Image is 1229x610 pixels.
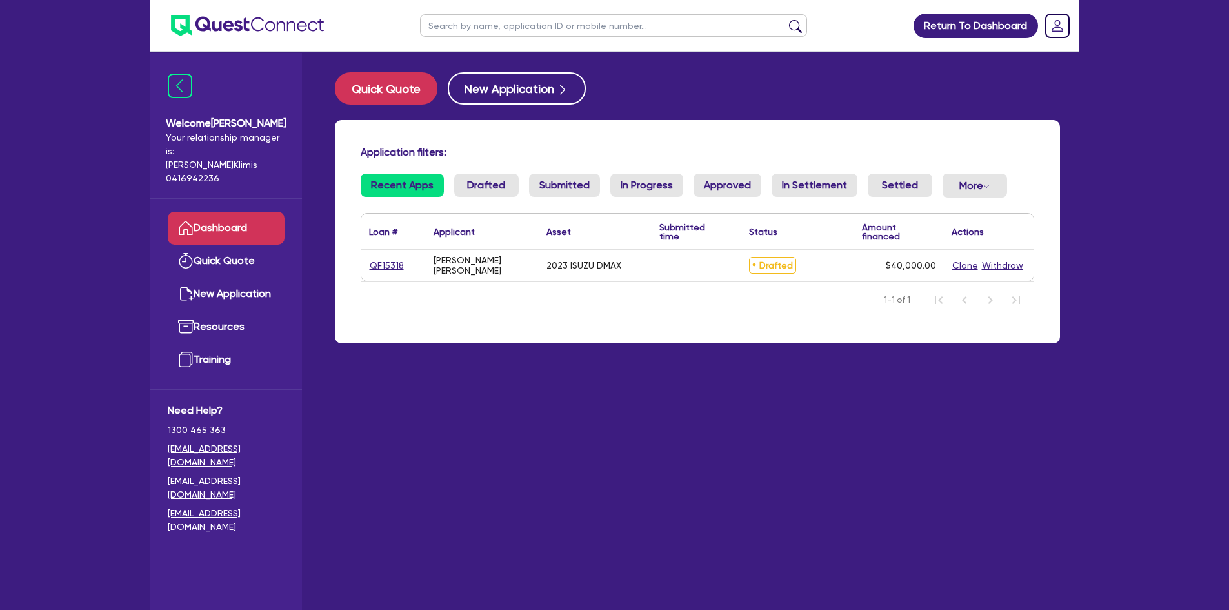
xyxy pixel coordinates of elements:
[952,258,979,273] button: Clone
[884,294,910,307] span: 1-1 of 1
[168,507,285,534] a: [EMAIL_ADDRESS][DOMAIN_NAME]
[977,287,1003,313] button: Next Page
[610,174,683,197] a: In Progress
[178,352,194,367] img: training
[952,287,977,313] button: Previous Page
[171,15,324,36] img: quest-connect-logo-blue
[168,278,285,310] a: New Application
[168,442,285,469] a: [EMAIL_ADDRESS][DOMAIN_NAME]
[168,403,285,418] span: Need Help?
[369,227,397,236] div: Loan #
[862,223,936,241] div: Amount financed
[868,174,932,197] a: Settled
[434,255,531,276] div: [PERSON_NAME] [PERSON_NAME]
[546,227,571,236] div: Asset
[361,174,444,197] a: Recent Apps
[1003,287,1029,313] button: Last Page
[361,146,1034,158] h4: Application filters:
[694,174,761,197] a: Approved
[749,227,777,236] div: Status
[166,116,286,131] span: Welcome [PERSON_NAME]
[168,474,285,502] a: [EMAIL_ADDRESS][DOMAIN_NAME]
[914,14,1038,38] a: Return To Dashboard
[981,258,1024,273] button: Withdraw
[335,72,437,105] button: Quick Quote
[952,227,984,236] div: Actions
[178,286,194,301] img: new-application
[434,227,475,236] div: Applicant
[772,174,857,197] a: In Settlement
[1041,9,1074,43] a: Dropdown toggle
[168,423,285,437] span: 1300 465 363
[529,174,600,197] a: Submitted
[886,260,936,270] span: $40,000.00
[546,260,621,270] div: 2023 ISUZU DMAX
[749,257,796,274] span: Drafted
[659,223,722,241] div: Submitted time
[168,212,285,245] a: Dashboard
[178,253,194,269] img: quick-quote
[168,74,192,98] img: icon-menu-close
[168,310,285,343] a: Resources
[448,72,586,105] button: New Application
[168,343,285,376] a: Training
[369,258,405,273] a: QF15318
[926,287,952,313] button: First Page
[335,72,448,105] a: Quick Quote
[166,131,286,185] span: Your relationship manager is: [PERSON_NAME] Klimis 0416942236
[178,319,194,334] img: resources
[168,245,285,278] a: Quick Quote
[454,174,519,197] a: Drafted
[420,14,807,37] input: Search by name, application ID or mobile number...
[943,174,1007,198] button: Dropdown toggle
